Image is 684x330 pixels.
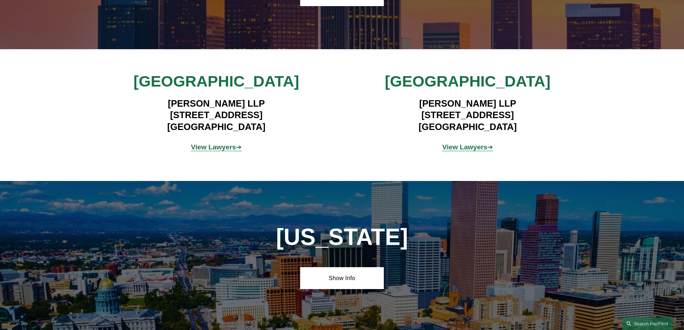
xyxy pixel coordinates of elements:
span: ➔ [191,143,242,151]
h1: [US_STATE] [237,224,447,250]
span: [GEOGRAPHIC_DATA] [385,73,550,90]
span: [GEOGRAPHIC_DATA] [134,73,299,90]
a: View Lawyers➔ [442,143,493,151]
strong: View Lawyers [442,143,488,151]
h4: [PERSON_NAME] LLP [STREET_ADDRESS] [GEOGRAPHIC_DATA] [112,98,321,133]
strong: View Lawyers [191,143,236,151]
a: Search this site [622,317,673,330]
a: Show Info [300,267,384,289]
a: View Lawyers➔ [191,143,242,151]
span: ➔ [442,143,493,151]
h4: [PERSON_NAME] LLP [STREET_ADDRESS] [GEOGRAPHIC_DATA] [363,98,572,133]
